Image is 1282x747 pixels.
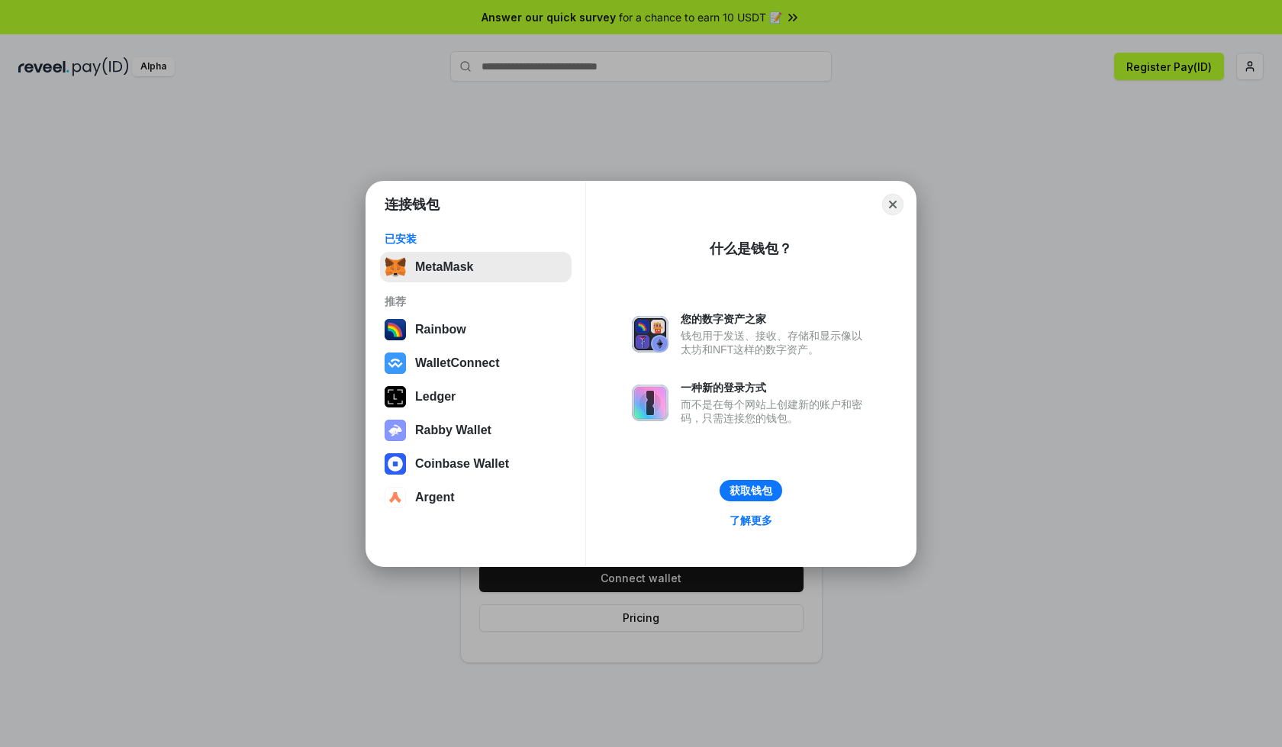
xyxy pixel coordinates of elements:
[882,194,904,215] button: Close
[380,482,572,513] button: Argent
[380,415,572,446] button: Rabby Wallet
[730,484,772,497] div: 获取钱包
[681,312,870,326] div: 您的数字资产之家
[385,453,406,475] img: svg+xml,%3Csvg%20width%3D%2228%22%20height%3D%2228%22%20viewBox%3D%220%200%2028%2028%22%20fill%3D...
[380,252,572,282] button: MetaMask
[415,323,466,336] div: Rainbow
[720,510,781,530] a: 了解更多
[380,382,572,412] button: Ledger
[385,195,440,214] h1: 连接钱包
[415,423,491,437] div: Rabby Wallet
[385,420,406,441] img: svg+xml,%3Csvg%20xmlns%3D%22http%3A%2F%2Fwww.w3.org%2F2000%2Fsvg%22%20fill%3D%22none%22%20viewBox...
[385,295,567,308] div: 推荐
[415,457,509,471] div: Coinbase Wallet
[632,385,668,421] img: svg+xml,%3Csvg%20xmlns%3D%22http%3A%2F%2Fwww.w3.org%2F2000%2Fsvg%22%20fill%3D%22none%22%20viewBox...
[632,316,668,353] img: svg+xml,%3Csvg%20xmlns%3D%22http%3A%2F%2Fwww.w3.org%2F2000%2Fsvg%22%20fill%3D%22none%22%20viewBox...
[385,319,406,340] img: svg+xml,%3Csvg%20width%3D%22120%22%20height%3D%22120%22%20viewBox%3D%220%200%20120%20120%22%20fil...
[681,381,870,394] div: 一种新的登录方式
[415,390,456,404] div: Ledger
[385,353,406,374] img: svg+xml,%3Csvg%20width%3D%2228%22%20height%3D%2228%22%20viewBox%3D%220%200%2028%2028%22%20fill%3D...
[385,386,406,407] img: svg+xml,%3Csvg%20xmlns%3D%22http%3A%2F%2Fwww.w3.org%2F2000%2Fsvg%22%20width%3D%2228%22%20height%3...
[385,232,567,246] div: 已安装
[730,514,772,527] div: 了解更多
[415,356,500,370] div: WalletConnect
[380,314,572,345] button: Rainbow
[380,449,572,479] button: Coinbase Wallet
[380,348,572,378] button: WalletConnect
[681,329,870,356] div: 钱包用于发送、接收、存储和显示像以太坊和NFT这样的数字资产。
[385,487,406,508] img: svg+xml,%3Csvg%20width%3D%2228%22%20height%3D%2228%22%20viewBox%3D%220%200%2028%2028%22%20fill%3D...
[385,256,406,278] img: svg+xml,%3Csvg%20fill%3D%22none%22%20height%3D%2233%22%20viewBox%3D%220%200%2035%2033%22%20width%...
[710,240,792,258] div: 什么是钱包？
[415,260,473,274] div: MetaMask
[720,480,782,501] button: 获取钱包
[681,398,870,425] div: 而不是在每个网站上创建新的账户和密码，只需连接您的钱包。
[415,491,455,504] div: Argent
